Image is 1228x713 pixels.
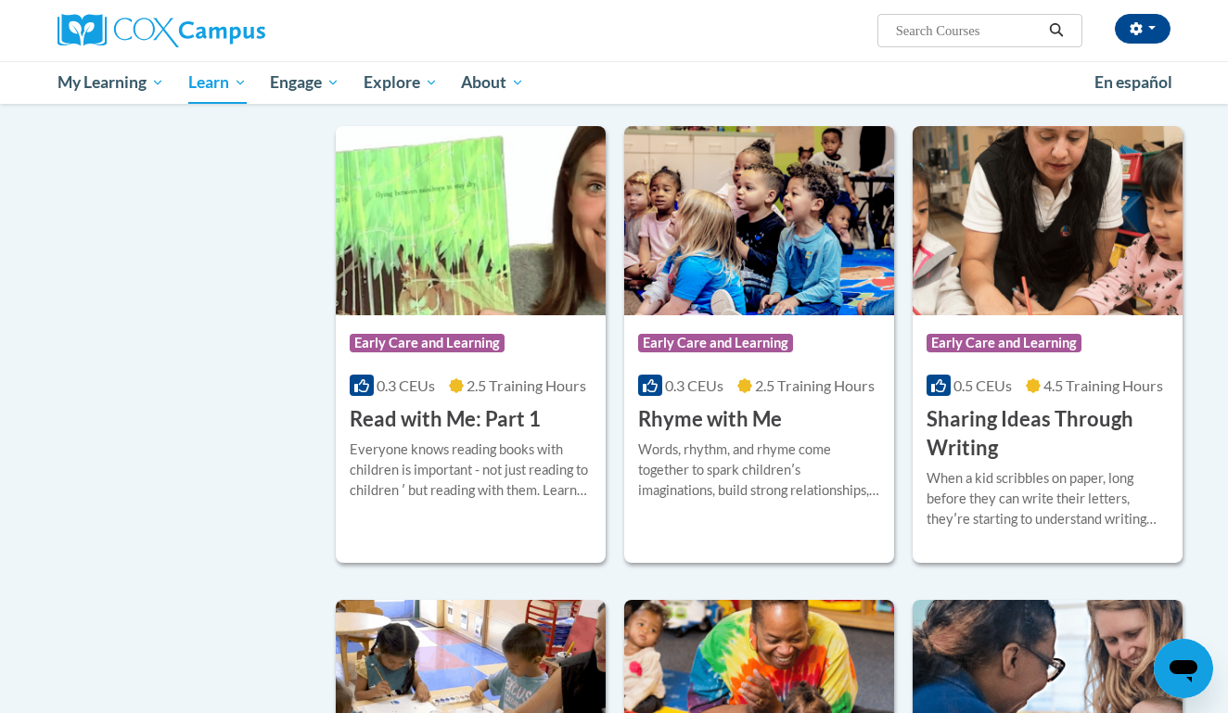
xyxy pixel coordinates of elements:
a: Course LogoEarly Care and Learning0.3 CEUs2.5 Training Hours Read with Me: Part 1Everyone knows r... [336,126,606,562]
a: Explore [352,61,450,104]
a: About [450,61,537,104]
div: When a kid scribbles on paper, long before they can write their letters, theyʹre starting to unde... [927,468,1169,529]
span: En español [1094,72,1172,92]
button: Search [1043,19,1070,42]
span: 4.5 Training Hours [1043,376,1163,394]
a: Engage [258,61,352,104]
span: Explore [364,71,438,94]
span: Early Care and Learning [927,334,1081,352]
a: Course LogoEarly Care and Learning0.3 CEUs2.5 Training Hours Rhyme with MeWords, rhythm, and rhym... [624,126,894,562]
a: My Learning [45,61,176,104]
div: Words, rhythm, and rhyme come together to spark childrenʹs imaginations, build strong relationshi... [638,439,880,501]
a: Learn [176,61,259,104]
input: Search Courses [894,19,1043,42]
img: Course Logo [624,126,894,315]
span: My Learning [58,71,164,94]
a: Course LogoEarly Care and Learning0.5 CEUs4.5 Training Hours Sharing Ideas Through WritingWhen a ... [913,126,1183,562]
iframe: Button to launch messaging window [1154,639,1213,698]
a: En español [1082,63,1184,102]
h3: Read with Me: Part 1 [350,405,541,434]
span: 2.5 Training Hours [755,376,875,394]
span: Learn [188,71,247,94]
span: Early Care and Learning [638,334,793,352]
h3: Rhyme with Me [638,405,782,434]
span: Engage [270,71,339,94]
a: Cox Campus [58,14,410,47]
span: 0.5 CEUs [953,376,1012,394]
span: 0.3 CEUs [377,376,435,394]
span: About [461,71,524,94]
div: Main menu [30,61,1198,104]
img: Cox Campus [58,14,265,47]
div: Everyone knows reading books with children is important - not just reading to children ʹ but read... [350,439,592,501]
button: Account Settings [1115,14,1170,44]
span: 2.5 Training Hours [467,376,586,394]
span: Early Care and Learning [350,334,505,352]
img: Course Logo [913,126,1183,315]
span: 0.3 CEUs [665,376,723,394]
img: Course Logo [336,126,606,315]
h3: Sharing Ideas Through Writing [927,405,1169,463]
